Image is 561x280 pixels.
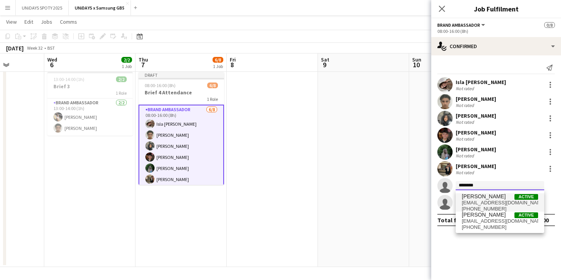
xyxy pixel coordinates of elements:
[320,60,329,69] span: 9
[230,56,236,63] span: Fri
[456,136,476,142] div: Not rated
[47,56,57,63] span: Wed
[437,28,555,34] div: 08:00-16:00 (8h)
[122,63,132,69] div: 1 Job
[116,76,127,82] span: 2/2
[321,56,329,63] span: Sat
[213,63,223,69] div: 1 Job
[6,44,24,52] div: [DATE]
[456,170,476,175] div: Not rated
[456,102,476,108] div: Not rated
[207,96,218,102] span: 1 Role
[207,83,218,88] span: 6/8
[139,56,148,63] span: Thu
[412,56,421,63] span: Sun
[57,17,80,27] a: Comms
[21,17,36,27] a: Edit
[544,22,555,28] span: 0/8
[229,60,236,69] span: 8
[462,193,506,200] span: Anisha Parsons-Solomon
[24,18,33,25] span: Edit
[139,72,224,185] app-job-card: Draft08:00-16:00 (8h)6/8Brief 4 Attendance1 RoleBrand Ambassador6/808:00-16:00 (8h)Isla [PERSON_N...
[47,45,55,51] div: BST
[437,216,463,224] div: Total fee
[456,146,496,153] div: [PERSON_NAME]
[462,224,538,230] span: +447450940614
[38,17,55,27] a: Jobs
[47,99,133,136] app-card-role: Brand Ambassador2/213:00-14:00 (1h)[PERSON_NAME][PERSON_NAME]
[437,22,486,28] button: Brand Ambassador
[462,206,538,212] span: +447940220059
[16,0,69,15] button: UNiDAYS SPOTY 2025
[69,0,131,15] button: UNiDAYS x Samsung GB5
[116,90,127,96] span: 1 Role
[431,37,561,55] div: Confirmed
[431,4,561,14] h3: Job Fulfilment
[456,163,496,170] div: [PERSON_NAME]
[514,212,538,218] span: Active
[46,60,57,69] span: 6
[47,72,133,136] app-job-card: 13:00-14:00 (1h)2/2Brief 31 RoleBrand Ambassador2/213:00-14:00 (1h)[PERSON_NAME][PERSON_NAME]
[41,18,52,25] span: Jobs
[411,60,421,69] span: 10
[456,119,476,125] div: Not rated
[60,18,77,25] span: Comms
[139,72,224,78] div: Draft
[462,218,538,224] span: ani01@hotmail.co.uk
[456,86,476,91] div: Not rated
[6,18,17,25] span: View
[456,112,496,119] div: [PERSON_NAME]
[25,45,44,51] span: Week 32
[456,79,506,86] div: Isla [PERSON_NAME]
[3,17,20,27] a: View
[456,153,476,159] div: Not rated
[456,129,496,136] div: [PERSON_NAME]
[53,76,84,82] span: 13:00-14:00 (1h)
[137,60,148,69] span: 7
[139,105,224,210] app-card-role: Brand Ambassador6/808:00-16:00 (8h)Isla [PERSON_NAME][PERSON_NAME][PERSON_NAME][PERSON_NAME][PERS...
[462,200,538,206] span: aparsonssolomon@gmail.com
[139,89,224,96] h3: Brief 4 Attendance
[514,194,538,200] span: Active
[145,83,176,88] span: 08:00-16:00 (8h)
[121,57,132,63] span: 2/2
[462,212,506,218] span: Anisha Patel
[456,95,496,102] div: [PERSON_NAME]
[213,57,223,63] span: 6/8
[437,22,480,28] span: Brand Ambassador
[47,83,133,90] h3: Brief 3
